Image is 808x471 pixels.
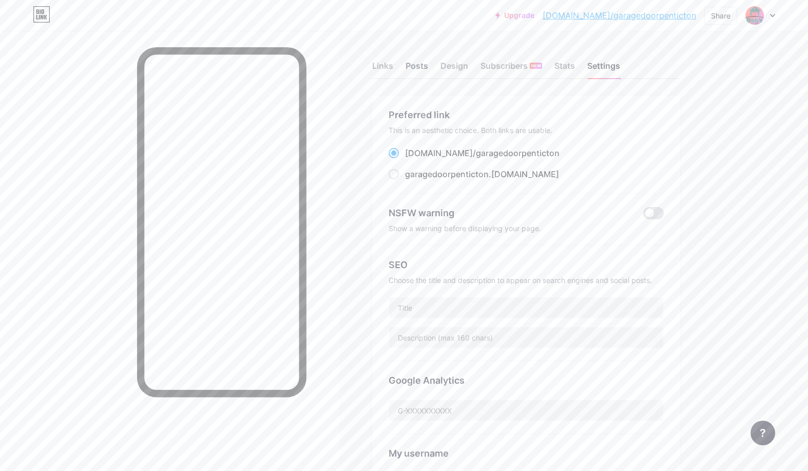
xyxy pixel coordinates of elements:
[372,60,393,78] div: Links
[389,276,664,285] div: Choose the title and description to appear on search engines and social posts.
[554,60,575,78] div: Stats
[389,327,663,348] input: Description (max 160 chars)
[440,60,468,78] div: Design
[745,6,764,25] img: garagedoorpenticton
[587,60,620,78] div: Settings
[389,258,664,272] div: SEO
[389,108,664,122] div: Preferred link
[389,373,664,387] div: Google Analytics
[543,9,696,22] a: [DOMAIN_NAME]/garagedoorpenticton
[711,10,730,21] div: Share
[389,126,664,135] div: This is an aesthetic choice. Both links are usable.
[531,63,541,69] span: NEW
[405,168,559,180] div: .[DOMAIN_NAME]
[389,224,664,233] div: Show a warning before displaying your page.
[480,60,542,78] div: Subscribers
[389,206,628,220] div: NSFW warning
[405,169,489,179] span: garagedoorpenticton
[389,446,664,460] div: My username
[476,148,560,158] span: garagedoorpenticton
[405,147,560,159] div: [DOMAIN_NAME]/
[495,11,534,20] a: Upgrade
[389,400,663,421] input: G-XXXXXXXXXX
[406,60,428,78] div: Posts
[389,297,663,318] input: Title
